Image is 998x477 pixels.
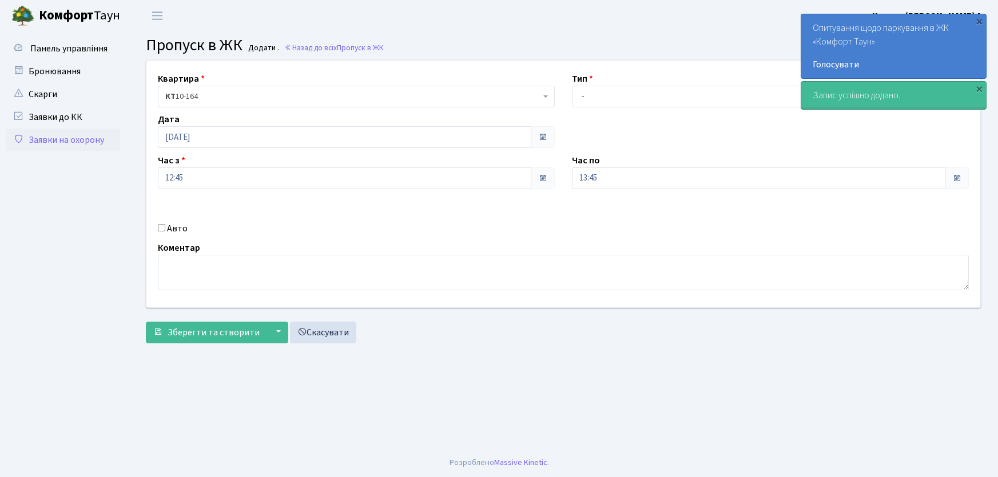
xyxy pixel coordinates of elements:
[872,10,984,22] b: Цитрус [PERSON_NAME] А.
[872,9,984,23] a: Цитрус [PERSON_NAME] А.
[450,456,549,469] div: Розроблено .
[146,34,242,57] span: Пропуск в ЖК
[158,154,185,167] label: Час з
[973,15,985,27] div: ×
[168,326,260,339] span: Зберегти та створити
[246,43,279,53] small: Додати .
[11,5,34,27] img: logo.png
[158,72,205,86] label: Квартира
[158,86,555,107] span: <b>КТ</b>&nbsp;&nbsp;&nbsp;&nbsp;10-164
[6,106,120,129] a: Заявки до КК
[801,14,986,78] div: Опитування щодо паркування в ЖК «Комфорт Таун»
[165,91,176,102] b: КТ
[158,241,200,255] label: Коментар
[494,456,547,468] a: Massive Kinetic
[801,82,986,109] div: Запис успішно додано.
[143,6,172,25] button: Переключити навігацію
[39,6,120,26] span: Таун
[158,113,180,126] label: Дата
[973,83,985,94] div: ×
[337,42,384,53] span: Пропуск в ЖК
[6,60,120,83] a: Бронювання
[6,83,120,106] a: Скарги
[167,222,188,235] label: Авто
[165,91,540,102] span: <b>КТ</b>&nbsp;&nbsp;&nbsp;&nbsp;10-164
[284,42,384,53] a: Назад до всіхПропуск в ЖК
[290,322,356,343] a: Скасувати
[146,322,267,343] button: Зберегти та створити
[6,37,120,60] a: Панель управління
[813,58,975,71] a: Голосувати
[30,42,108,55] span: Панель управління
[39,6,94,25] b: Комфорт
[572,72,593,86] label: Тип
[572,154,600,167] label: Час по
[6,129,120,151] a: Заявки на охорону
